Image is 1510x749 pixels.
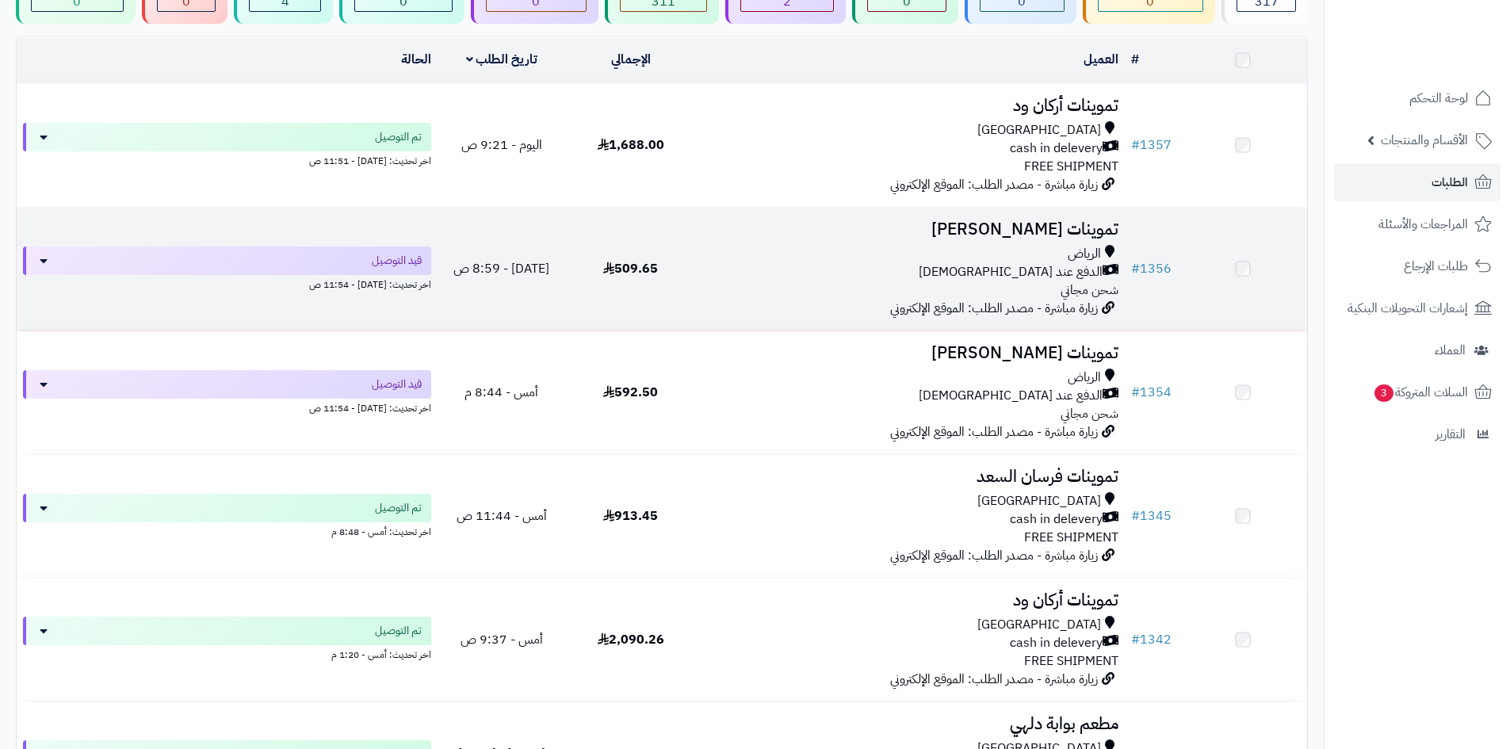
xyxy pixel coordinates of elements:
span: # [1131,136,1140,155]
span: cash in delevery [1010,634,1103,652]
span: 1,688.00 [598,136,664,155]
a: التقارير [1334,415,1500,453]
span: 2,090.26 [598,630,664,649]
span: الطلبات [1432,171,1468,193]
a: لوحة التحكم [1334,79,1500,117]
span: السلات المتروكة [1373,381,1468,403]
a: #1345 [1131,506,1172,525]
div: اخر تحديث: [DATE] - 11:51 ص [23,151,431,168]
div: اخر تحديث: أمس - 1:20 م [23,645,431,662]
a: إشعارات التحويلات البنكية [1334,289,1500,327]
a: #1354 [1131,383,1172,402]
a: #1342 [1131,630,1172,649]
span: لوحة التحكم [1409,87,1468,109]
span: زيارة مباشرة - مصدر الطلب: الموقع الإلكتروني [890,299,1098,318]
div: اخر تحديث: [DATE] - 11:54 ص [23,399,431,415]
div: اخر تحديث: أمس - 8:48 م [23,522,431,539]
h3: تموينات [PERSON_NAME] [701,220,1118,239]
span: 913.45 [603,506,658,525]
span: المراجعات والأسئلة [1378,213,1468,235]
h3: تموينات أركان ود [701,591,1118,610]
span: العملاء [1435,339,1466,361]
span: قيد التوصيل [372,376,422,392]
span: أمس - 11:44 ص [457,506,547,525]
a: المراجعات والأسئلة [1334,205,1500,243]
h3: تموينات أركان ود [701,97,1118,115]
span: # [1131,383,1140,402]
span: طلبات الإرجاع [1404,255,1468,277]
a: العميل [1084,50,1118,69]
span: الرياض [1068,369,1101,387]
a: الحالة [401,50,431,69]
span: شحن مجاني [1061,404,1118,423]
span: الأقسام والمنتجات [1381,129,1468,151]
span: الدفع عند [DEMOGRAPHIC_DATA] [919,387,1103,405]
a: الطلبات [1334,163,1500,201]
a: تاريخ الطلب [466,50,538,69]
a: #1356 [1131,259,1172,278]
span: زيارة مباشرة - مصدر الطلب: الموقع الإلكتروني [890,546,1098,565]
span: زيارة مباشرة - مصدر الطلب: الموقع الإلكتروني [890,175,1098,194]
span: تم التوصيل [375,500,422,516]
span: إشعارات التحويلات البنكية [1348,297,1468,319]
span: cash in delevery [1010,510,1103,529]
span: شحن مجاني [1061,281,1118,300]
span: التقارير [1435,423,1466,445]
span: تم التوصيل [375,129,422,145]
span: cash in delevery [1010,139,1103,158]
span: [GEOGRAPHIC_DATA] [977,121,1101,139]
a: # [1131,50,1139,69]
span: 3 [1374,384,1393,402]
span: زيارة مباشرة - مصدر الطلب: الموقع الإلكتروني [890,670,1098,689]
h3: تموينات فرسان السعد [701,468,1118,486]
span: اليوم - 9:21 ص [461,136,542,155]
a: الإجمالي [611,50,651,69]
span: [DATE] - 8:59 ص [453,259,549,278]
img: logo-2.png [1402,44,1495,78]
span: # [1131,630,1140,649]
span: تم التوصيل [375,623,422,639]
span: # [1131,259,1140,278]
a: #1357 [1131,136,1172,155]
span: [GEOGRAPHIC_DATA] [977,492,1101,510]
span: زيارة مباشرة - مصدر الطلب: الموقع الإلكتروني [890,422,1098,441]
a: العملاء [1334,331,1500,369]
span: الرياض [1068,245,1101,263]
span: الدفع عند [DEMOGRAPHIC_DATA] [919,263,1103,281]
a: طلبات الإرجاع [1334,247,1500,285]
span: 592.50 [603,383,658,402]
span: [GEOGRAPHIC_DATA] [977,616,1101,634]
span: FREE SHIPMENT [1024,157,1118,176]
span: FREE SHIPMENT [1024,652,1118,671]
span: 509.65 [603,259,658,278]
a: السلات المتروكة3 [1334,373,1500,411]
span: FREE SHIPMENT [1024,528,1118,547]
h3: مطعم بوابة دلهي [701,715,1118,733]
span: أمس - 8:44 م [464,383,538,402]
span: أمس - 9:37 ص [461,630,543,649]
div: اخر تحديث: [DATE] - 11:54 ص [23,275,431,292]
span: # [1131,506,1140,525]
h3: تموينات [PERSON_NAME] [701,344,1118,362]
span: قيد التوصيل [372,253,422,269]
